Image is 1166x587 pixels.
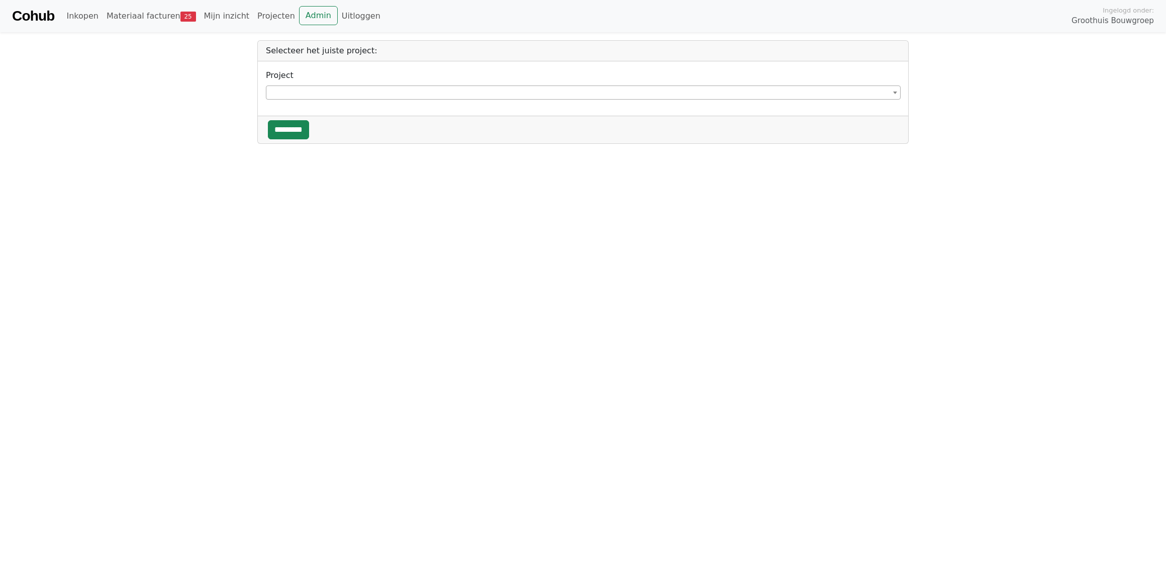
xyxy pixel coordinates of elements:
div: Selecteer het juiste project: [258,41,908,61]
a: Mijn inzicht [200,6,254,26]
a: Inkopen [62,6,102,26]
a: Materiaal facturen25 [103,6,200,26]
a: Uitloggen [338,6,384,26]
label: Project [266,69,294,81]
span: 25 [180,12,196,22]
span: Ingelogd onder: [1103,6,1154,15]
a: Cohub [12,4,54,28]
a: Projecten [253,6,299,26]
span: Groothuis Bouwgroep [1072,15,1154,27]
a: Admin [299,6,338,25]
